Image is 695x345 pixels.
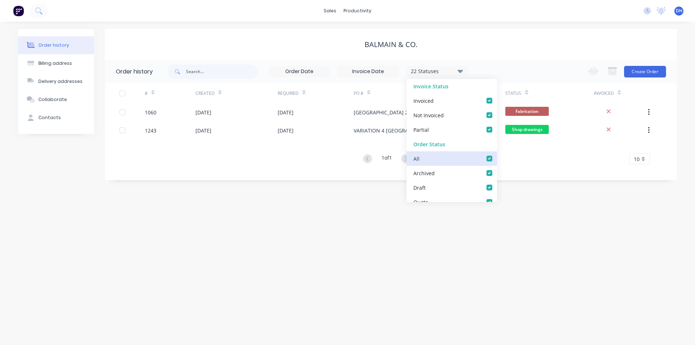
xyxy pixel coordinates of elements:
[18,36,94,54] button: Order history
[676,8,682,14] span: DH
[18,72,94,91] button: Delivery addresses
[18,91,94,109] button: Collaborate
[340,5,375,16] div: productivity
[13,5,24,16] img: Factory
[195,127,211,134] div: [DATE]
[38,60,72,67] div: Billing address
[145,90,148,97] div: #
[145,83,195,103] div: #
[186,64,258,79] input: Search...
[407,79,497,93] div: Invoice Status
[269,66,330,77] input: Order Date
[413,184,426,191] div: Draft
[116,67,153,76] div: Order history
[413,97,434,104] div: Invoiced
[505,125,549,134] span: Shop drawings
[145,127,156,134] div: 1243
[413,111,444,119] div: Not Invoiced
[278,90,299,97] div: Required
[624,66,666,77] button: Create Order
[505,90,521,97] div: Status
[413,126,429,133] div: Partial
[38,78,83,85] div: Delivery addresses
[195,90,215,97] div: Created
[407,137,497,151] div: Order Status
[18,54,94,72] button: Billing address
[320,5,340,16] div: sales
[407,67,467,75] div: 22 Statuses
[594,83,645,103] div: Invoiced
[145,109,156,116] div: 1060
[18,109,94,127] button: Contacts
[354,127,428,134] div: VARIATION 4 [GEOGRAPHIC_DATA] - Engraved Signs
[505,107,549,116] span: Fabrication
[354,109,421,116] div: [GEOGRAPHIC_DATA] 24MAL
[354,83,442,103] div: PO #
[634,155,640,163] span: 10
[354,90,363,97] div: PO #
[38,42,69,49] div: Order history
[278,109,294,116] div: [DATE]
[278,127,294,134] div: [DATE]
[413,155,420,162] div: All
[195,83,278,103] div: Created
[505,83,594,103] div: Status
[338,66,399,77] input: Invoice Date
[38,114,61,121] div: Contacts
[278,83,354,103] div: Required
[382,154,392,164] div: 1 of 1
[413,169,435,177] div: Archived
[195,109,211,116] div: [DATE]
[38,96,67,103] div: Collaborate
[413,198,428,206] div: Quote
[365,40,417,49] div: Balmain & Co.
[594,90,614,97] div: Invoiced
